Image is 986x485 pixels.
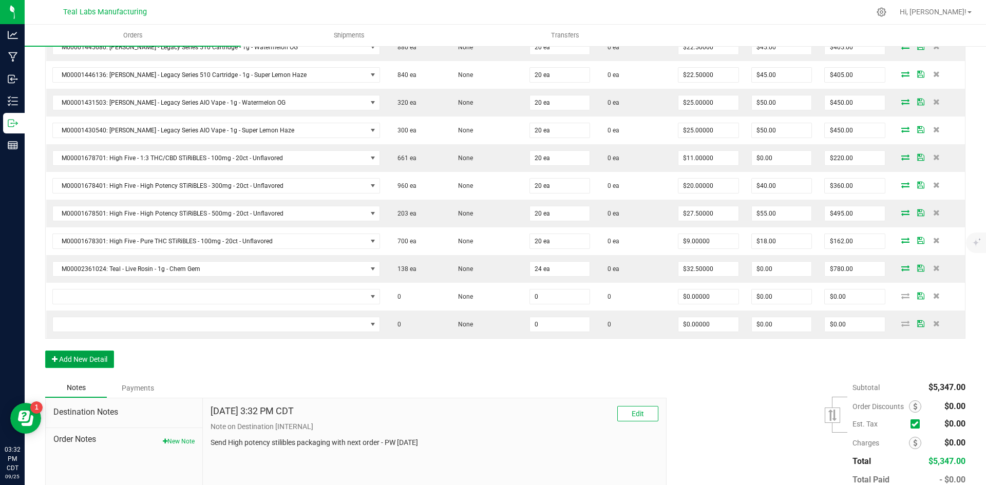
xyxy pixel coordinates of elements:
[678,262,738,276] input: 0
[911,417,924,431] span: Calculate excise tax
[392,71,416,79] span: 840 ea
[530,289,590,304] input: 0
[852,402,909,411] span: Order Discounts
[537,31,593,40] span: Transfers
[392,210,416,217] span: 203 ea
[8,118,18,128] inline-svg: Outbound
[530,317,590,332] input: 0
[752,151,812,165] input: 0
[392,265,416,273] span: 138 ea
[530,262,590,276] input: 0
[52,317,380,332] span: NO DATA FOUND
[530,234,590,248] input: 0
[825,206,885,221] input: 0
[530,151,590,165] input: 0
[875,7,888,17] div: Manage settings
[602,99,619,106] span: 0 ea
[944,419,965,429] span: $0.00
[752,40,812,54] input: 0
[913,126,928,132] span: Save Order Detail
[211,421,658,432] p: Note on Destination [INTERNAL]
[825,317,885,332] input: 0
[678,289,738,304] input: 0
[752,206,812,221] input: 0
[453,127,473,134] span: None
[752,95,812,110] input: 0
[211,437,658,448] p: Send High potency stilibles packaging with next order - PW [DATE]
[602,154,619,162] span: 0 ea
[457,25,673,46] a: Transfers
[928,99,944,105] span: Delete Order Detail
[52,123,380,138] span: NO DATA FOUND
[45,351,114,368] button: Add New Detail
[928,456,965,466] span: $5,347.00
[752,123,812,138] input: 0
[852,456,871,466] span: Total
[453,99,473,106] span: None
[392,154,416,162] span: 661 ea
[530,206,590,221] input: 0
[632,410,644,418] span: Edit
[8,52,18,62] inline-svg: Manufacturing
[913,43,928,49] span: Save Order Detail
[52,40,380,55] span: NO DATA FOUND
[53,68,367,82] span: M00001446136: [PERSON_NAME] - Legacy Series 510 Cartridge - 1g - Super Lemon Haze
[752,289,812,304] input: 0
[678,68,738,82] input: 0
[453,44,473,51] span: None
[63,8,147,16] span: Teal Labs Manufacturing
[825,123,885,138] input: 0
[752,68,812,82] input: 0
[8,74,18,84] inline-svg: Inbound
[944,438,965,448] span: $0.00
[530,123,590,138] input: 0
[8,30,18,40] inline-svg: Analytics
[825,151,885,165] input: 0
[678,123,738,138] input: 0
[928,43,944,49] span: Delete Order Detail
[913,320,928,326] span: Save Order Detail
[913,209,928,216] span: Save Order Detail
[944,401,965,411] span: $0.00
[52,150,380,166] span: NO DATA FOUND
[53,406,195,418] span: Destination Notes
[53,95,367,110] span: M00001431503: [PERSON_NAME] - Legacy Series AIO Vape - 1g - Watermelon OG
[211,406,294,416] h4: [DATE] 3:32 PM CDT
[928,237,944,243] span: Delete Order Detail
[392,293,401,300] span: 0
[602,210,619,217] span: 0 ea
[825,40,885,54] input: 0
[8,140,18,150] inline-svg: Reports
[53,206,367,221] span: M00001678501: High Five - High Potency STiRiBLES - 500mg - 20ct - Unflavored
[928,154,944,160] span: Delete Order Detail
[163,437,195,446] button: New Note
[678,95,738,110] input: 0
[928,71,944,77] span: Delete Order Detail
[825,262,885,276] input: 0
[30,401,43,414] iframe: Resource center unread badge
[602,71,619,79] span: 0 ea
[852,439,909,447] span: Charges
[453,210,473,217] span: None
[617,406,658,421] button: Edit
[928,182,944,188] span: Delete Order Detail
[928,320,944,326] span: Delete Order Detail
[825,234,885,248] input: 0
[928,265,944,271] span: Delete Order Detail
[453,238,473,245] span: None
[53,262,367,276] span: M00002361024: Teal - Live Rosin - 1g - Chem Gem
[678,40,738,54] input: 0
[25,25,241,46] a: Orders
[52,261,380,277] span: NO DATA FOUND
[825,289,885,304] input: 0
[602,127,619,134] span: 0 ea
[752,262,812,276] input: 0
[530,95,590,110] input: 0
[52,289,380,304] span: NO DATA FOUND
[453,71,473,79] span: None
[52,95,380,110] span: NO DATA FOUND
[53,151,367,165] span: M00001678701: High Five - 1:3 THC/CBD STiRiBLES - 100mg - 20ct - Unflavored
[852,475,889,484] span: Total Paid
[928,126,944,132] span: Delete Order Detail
[602,265,619,273] span: 0 ea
